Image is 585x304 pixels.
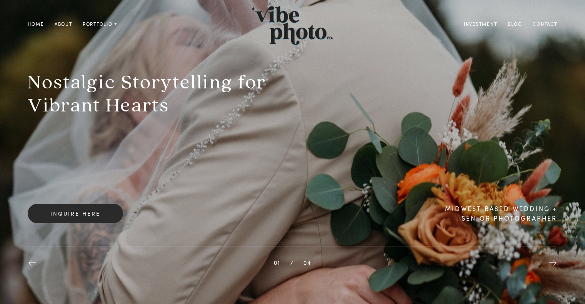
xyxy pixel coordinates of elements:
span: for [238,71,266,94]
a: Investment [458,20,502,28]
a: Home [23,20,49,28]
a: Blog [502,20,527,28]
span: Inquire here [50,210,100,217]
a: Contact [528,20,563,28]
img: Vibe Photo Co. [252,3,333,45]
a: About [49,20,77,28]
span: 01 [274,259,280,266]
span: Portfolio [83,21,113,28]
a: Inquire here [28,204,123,223]
a: Portfolio [77,20,123,28]
span: 04 [303,259,311,266]
span: / [290,259,294,266]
